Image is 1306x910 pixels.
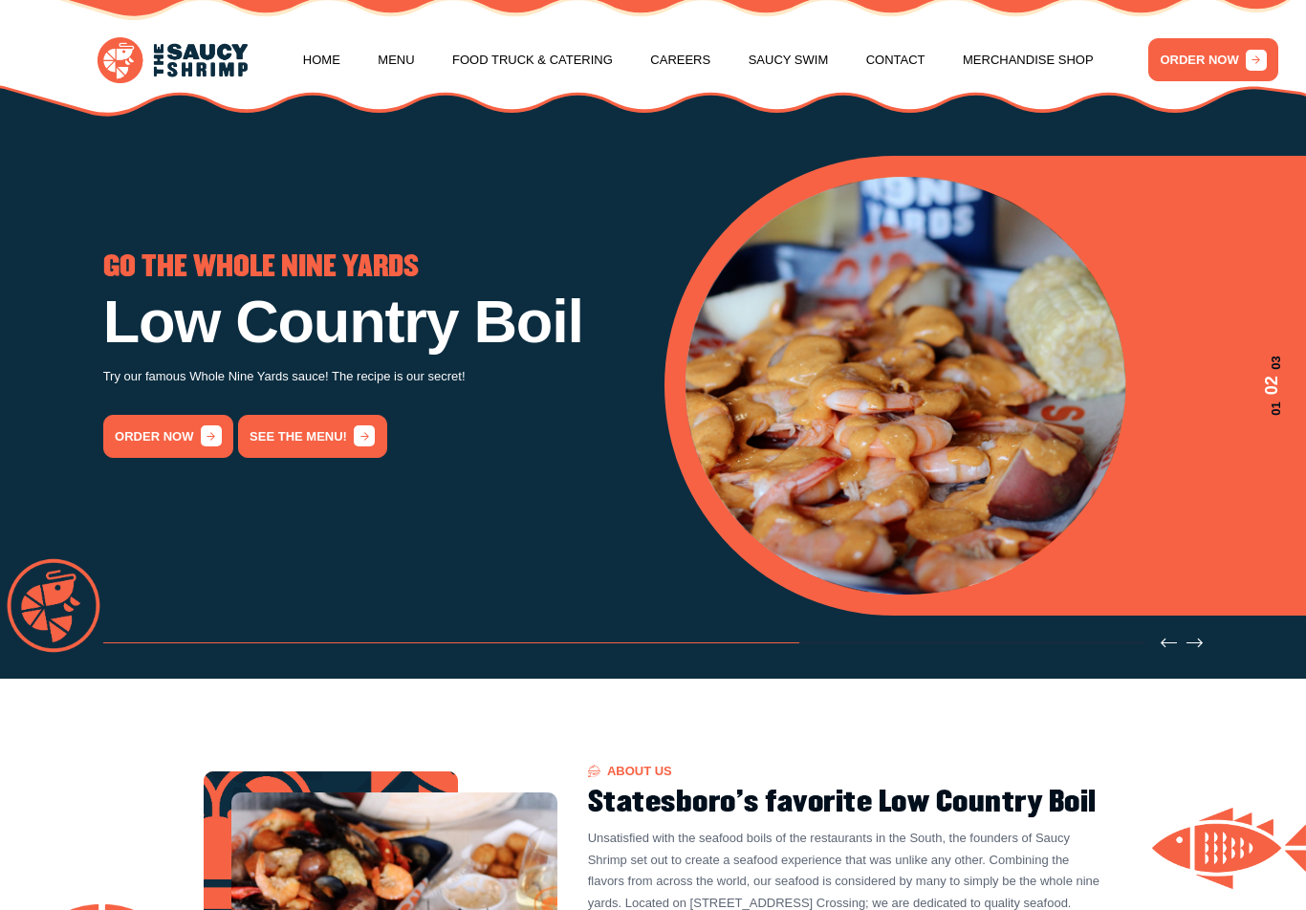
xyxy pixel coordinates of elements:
[103,415,234,458] a: order now
[103,292,642,352] h1: Low Country Boil
[686,177,1125,595] img: Banner Image
[103,253,419,281] span: GO THE WHOLE NINE YARDS
[588,786,1102,818] h2: Statesboro's favorite Low Country Boil
[1259,356,1285,369] span: 03
[1259,402,1285,416] span: 01
[103,253,642,458] div: 2 / 3
[452,24,613,97] a: Food Truck & Catering
[650,24,710,97] a: Careers
[1259,376,1285,395] span: 02
[1161,635,1177,651] button: Previous slide
[686,177,1286,595] div: 2 / 3
[98,37,249,83] img: logo
[963,24,1094,97] a: Merchandise Shop
[378,24,414,97] a: Menu
[1148,38,1279,81] a: ORDER NOW
[588,765,672,777] span: About US
[303,24,340,97] a: Home
[749,24,829,97] a: Saucy Swim
[238,415,387,458] a: See the menu!
[1186,635,1203,651] button: Next slide
[866,24,925,97] a: Contact
[103,366,642,388] p: Try our famous Whole Nine Yards sauce! The recipe is our secret!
